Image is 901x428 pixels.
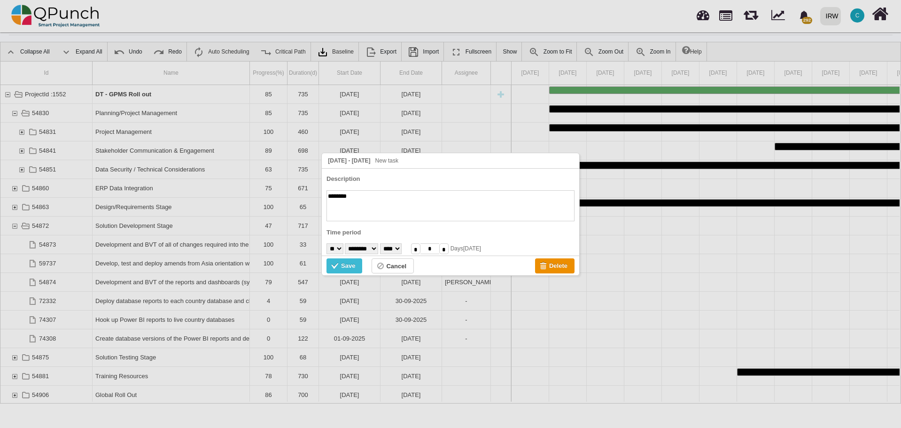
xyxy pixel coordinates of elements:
[386,261,406,272] div: Cancel
[345,243,378,254] select: Months
[535,258,575,273] div: Delete
[549,261,567,271] div: Delete
[328,157,370,164] span: [DATE] - [DATE]
[380,243,402,254] select: Years
[326,228,361,237] label: Time period
[371,157,398,164] span: New task
[341,261,355,271] div: Save
[411,243,458,254] div: Days
[372,258,414,273] div: Cancel
[420,243,439,254] input: Duration
[463,245,481,252] span: [DATE]
[326,174,360,184] label: Description
[326,243,343,254] select: Days
[326,258,362,273] div: Save
[321,153,580,276] div: 28 December 2023 - 28 December 2023 New task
